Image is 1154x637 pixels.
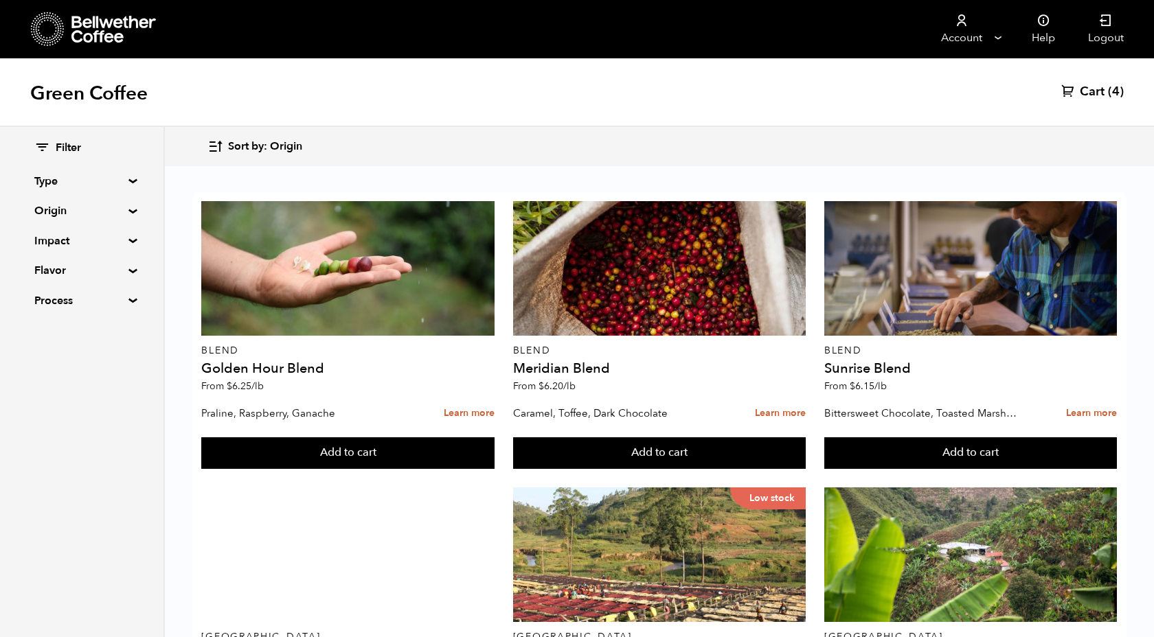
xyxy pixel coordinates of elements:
[227,380,232,393] span: $
[513,487,806,622] a: Low stock
[34,262,129,279] summary: Flavor
[201,380,264,393] span: From
[824,403,1023,424] p: Bittersweet Chocolate, Toasted Marshmallow, Candied Orange, Praline
[227,380,264,393] bdi: 6.25
[34,202,129,219] summary: Origin
[850,380,887,393] bdi: 6.15
[730,487,806,509] p: Low stock
[228,139,302,154] span: Sort by: Origin
[755,399,806,428] a: Learn more
[513,362,806,375] h4: Meridian Blend
[207,130,302,163] button: Sort by: Origin
[824,346,1117,356] p: Blend
[34,173,129,189] summary: Type
[824,362,1117,375] h4: Sunrise Blend
[30,81,148,106] h1: Green Coffee
[1108,84,1124,100] span: (4)
[513,346,806,356] p: Blend
[874,380,887,393] span: /lb
[850,380,855,393] span: $
[444,399,495,428] a: Learn more
[1066,399,1117,428] a: Learn more
[251,380,264,393] span: /lb
[563,380,576,393] span: /lb
[201,437,494,469] button: Add to cart
[824,380,887,393] span: From
[539,380,576,393] bdi: 6.20
[201,362,494,375] h4: Golden Hour Blend
[34,292,129,309] summary: Process
[513,437,806,469] button: Add to cart
[201,403,400,424] p: Praline, Raspberry, Ganache
[201,346,494,356] p: Blend
[513,380,576,393] span: From
[824,437,1117,469] button: Add to cart
[56,141,81,156] span: Filter
[513,403,712,424] p: Caramel, Toffee, Dark Chocolate
[1080,84,1105,100] span: Cart
[34,233,129,249] summary: Impact
[1061,84,1124,100] a: Cart (4)
[539,380,544,393] span: $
